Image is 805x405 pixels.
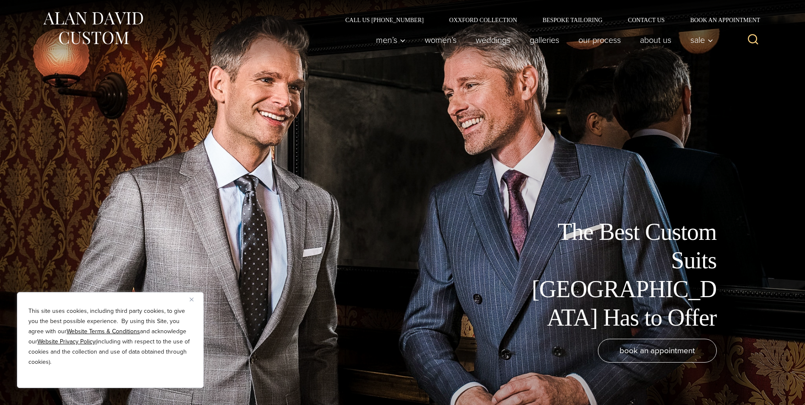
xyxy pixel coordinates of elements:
[42,9,144,47] img: Alan David Custom
[190,298,194,301] img: Close
[333,17,763,23] nav: Secondary Navigation
[520,31,569,48] a: Galleries
[190,294,200,304] button: Close
[366,31,718,48] nav: Primary Navigation
[569,31,630,48] a: Our Process
[67,327,140,336] a: Website Terms & Conditions
[743,30,763,50] button: View Search Form
[598,339,717,363] a: book an appointment
[436,17,530,23] a: Oxxford Collection
[415,31,466,48] a: Women’s
[28,306,192,367] p: This site uses cookies, including third party cookies, to give you the best possible experience. ...
[530,17,615,23] a: Bespoke Tailoring
[630,31,681,48] a: About Us
[690,36,713,44] span: Sale
[466,31,520,48] a: weddings
[526,218,717,332] h1: The Best Custom Suits [GEOGRAPHIC_DATA] Has to Offer
[620,344,695,357] span: book an appointment
[333,17,437,23] a: Call Us [PHONE_NUMBER]
[37,337,95,346] a: Website Privacy Policy
[615,17,678,23] a: Contact Us
[376,36,406,44] span: Men’s
[677,17,763,23] a: Book an Appointment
